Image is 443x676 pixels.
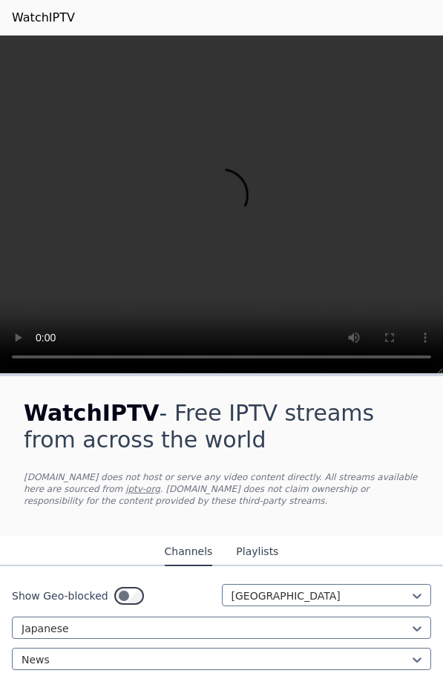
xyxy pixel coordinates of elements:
[24,471,419,507] p: [DOMAIN_NAME] does not host or serve any video content directly. All streams available here are s...
[125,484,160,494] a: iptv-org
[236,538,278,566] button: Playlists
[12,9,75,27] a: WatchIPTV
[12,588,108,603] label: Show Geo-blocked
[24,400,160,426] span: WatchIPTV
[24,400,419,453] h1: - Free IPTV streams from across the world
[165,538,213,566] button: Channels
